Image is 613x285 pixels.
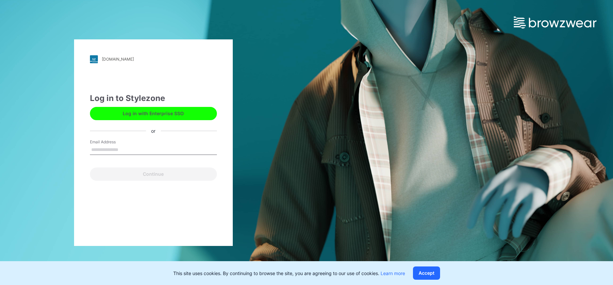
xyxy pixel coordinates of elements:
a: Learn more [381,270,405,276]
button: Accept [413,266,440,280]
p: This site uses cookies. By continuing to browse the site, you are agreeing to our use of cookies. [173,270,405,277]
div: [DOMAIN_NAME] [102,57,134,62]
img: stylezone-logo.562084cfcfab977791bfbf7441f1a819.svg [90,55,98,63]
div: Log in to Stylezone [90,92,217,104]
img: browzwear-logo.e42bd6dac1945053ebaf764b6aa21510.svg [514,17,596,28]
a: [DOMAIN_NAME] [90,55,217,63]
label: Email Address [90,139,136,145]
button: Log in with Enterprise SSO [90,107,217,120]
div: or [146,127,161,134]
